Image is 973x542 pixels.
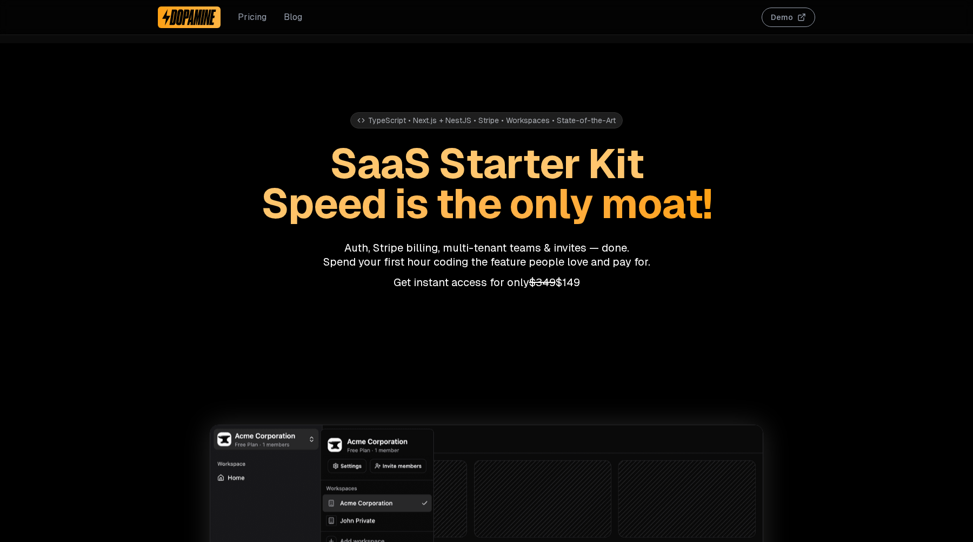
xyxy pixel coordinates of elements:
[158,241,815,269] p: Auth, Stripe billing, multi-tenant teams & invites — done. Spend your first hour coding the featu...
[261,177,712,230] span: Speed is the only moat!
[162,9,216,26] img: Dopamine
[529,275,556,289] span: $349
[350,112,623,128] div: TypeScript • Next.js + NestJS • Stripe • Workspaces • State-of-the-Art
[158,275,815,289] p: Get instant access for only $149
[330,137,643,190] span: SaaS Starter Kit
[284,11,302,24] a: Blog
[238,11,266,24] a: Pricing
[158,6,221,28] a: Dopamine
[762,8,815,27] button: Demo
